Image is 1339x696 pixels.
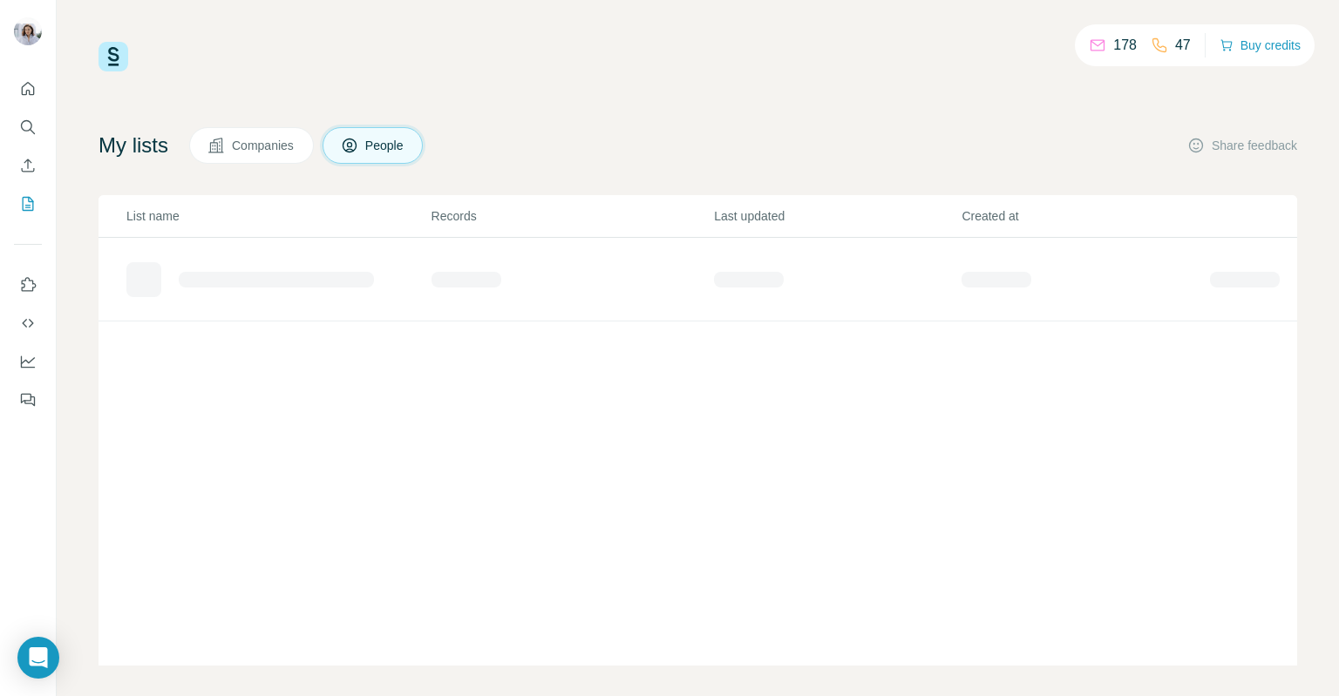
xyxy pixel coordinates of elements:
[14,111,42,143] button: Search
[14,17,42,45] img: Avatar
[1113,35,1137,56] p: 178
[14,384,42,416] button: Feedback
[714,207,960,225] p: Last updated
[14,150,42,181] button: Enrich CSV
[14,346,42,377] button: Dashboard
[1175,35,1191,56] p: 47
[14,307,42,339] button: Use Surfe API
[232,137,296,154] span: Companies
[17,637,59,679] div: Open Intercom Messenger
[1187,137,1297,154] button: Share feedback
[126,207,430,225] p: List name
[14,73,42,105] button: Quick start
[432,207,713,225] p: Records
[14,269,42,301] button: Use Surfe on LinkedIn
[99,132,168,159] h4: My lists
[962,207,1207,225] p: Created at
[1220,33,1301,57] button: Buy credits
[365,137,405,154] span: People
[99,42,128,71] img: Surfe Logo
[14,188,42,220] button: My lists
